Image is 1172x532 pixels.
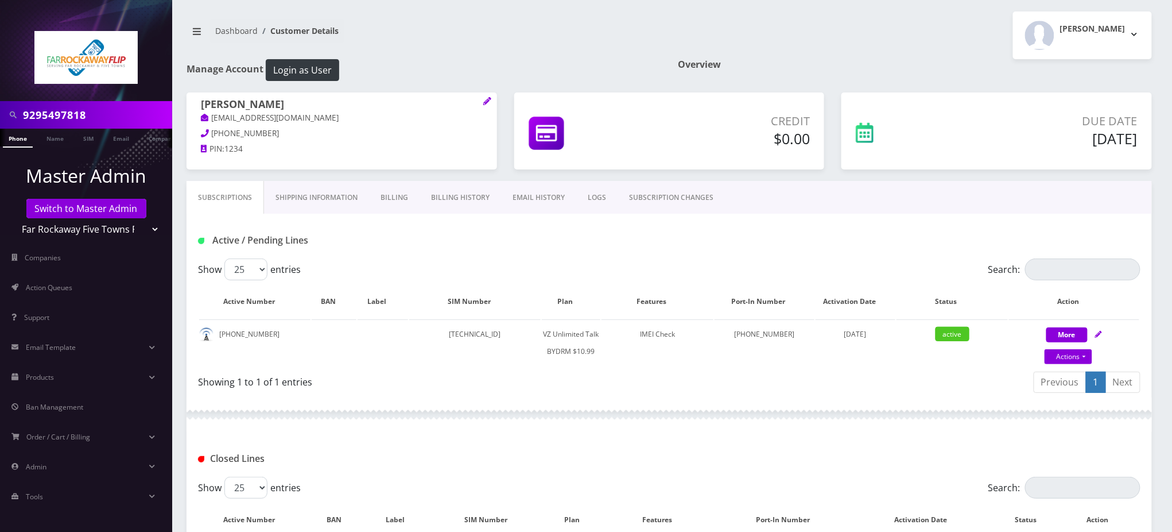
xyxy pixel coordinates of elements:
nav: breadcrumb [187,19,661,52]
label: Show entries [198,477,301,499]
span: active [936,327,969,341]
a: Name [41,129,69,147]
p: Credit [653,113,810,130]
img: default.png [199,327,214,342]
img: Active / Pending Lines [198,238,204,244]
a: PIN: [201,144,224,155]
a: Phone [3,129,33,148]
p: Due Date [956,113,1138,130]
a: Company [143,129,181,147]
span: Email Template [26,342,76,352]
th: Action: activate to sort column ascending [1009,285,1139,318]
img: Closed Lines [198,456,204,462]
td: [TECHNICAL_ID] [409,319,541,366]
button: Login as User [266,59,339,81]
h2: [PERSON_NAME] [1060,24,1126,34]
td: [PHONE_NUMBER] [715,319,814,366]
a: Shipping Information [264,181,369,214]
a: Switch to Master Admin [26,199,146,218]
h1: Overview [678,59,1152,70]
input: Search in Company [23,104,169,126]
a: [EMAIL_ADDRESS][DOMAIN_NAME] [201,113,339,124]
h1: Active / Pending Lines [198,235,500,246]
span: Support [24,313,49,322]
th: Label: activate to sort column ascending [358,285,408,318]
a: Login as User [263,63,339,75]
h1: Closed Lines [198,453,500,464]
img: Far Rockaway Five Towns Flip [34,31,138,84]
th: Activation Date: activate to sort column ascending [816,285,895,318]
h1: Manage Account [187,59,661,81]
span: Action Queues [26,283,72,292]
th: SIM Number: activate to sort column ascending [409,285,541,318]
select: Showentries [224,477,267,499]
a: SUBSCRIPTION CHANGES [618,181,725,214]
th: Active Number: activate to sort column ascending [199,285,311,318]
th: Status: activate to sort column ascending [897,285,1008,318]
td: [PHONE_NUMBER] [199,319,311,366]
label: Search: [988,259,1140,280]
h1: [PERSON_NAME] [201,98,483,112]
th: Plan: activate to sort column ascending [542,285,601,318]
a: Billing History [420,181,501,214]
a: Next [1105,372,1140,393]
li: Customer Details [258,25,339,37]
a: Billing [369,181,420,214]
button: [PERSON_NAME] [1013,11,1152,59]
span: Admin [26,462,46,472]
span: Order / Cart / Billing [27,432,91,442]
span: Ban Management [26,402,83,412]
button: More [1046,327,1088,342]
span: [PHONE_NUMBER] [212,128,280,138]
span: Companies [25,253,61,263]
th: Features: activate to sort column ascending [601,285,713,318]
a: SIM [77,129,99,147]
a: Actions [1045,349,1092,364]
a: LOGS [576,181,618,214]
th: BAN: activate to sort column ascending [312,285,356,318]
a: Email [107,129,135,147]
a: EMAIL HISTORY [501,181,576,214]
td: VZ Unlimited Talk BYDRM $10.99 [542,319,601,366]
label: Search: [988,477,1140,499]
input: Search: [1025,477,1140,499]
span: Products [26,372,54,382]
div: IMEI Check [601,326,713,343]
span: 1234 [224,144,243,154]
h5: [DATE] [956,130,1138,147]
a: Subscriptions [187,181,264,214]
span: [DATE] [844,329,867,339]
span: Tools [26,492,43,502]
th: Port-In Number: activate to sort column ascending [715,285,814,318]
select: Showentries [224,259,267,280]
div: Showing 1 to 1 of 1 entries [198,371,661,389]
a: 1 [1086,372,1106,393]
input: Search: [1025,259,1140,280]
a: Previous [1034,372,1086,393]
a: Dashboard [215,25,258,36]
label: Show entries [198,259,301,280]
h5: $0.00 [653,130,810,147]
